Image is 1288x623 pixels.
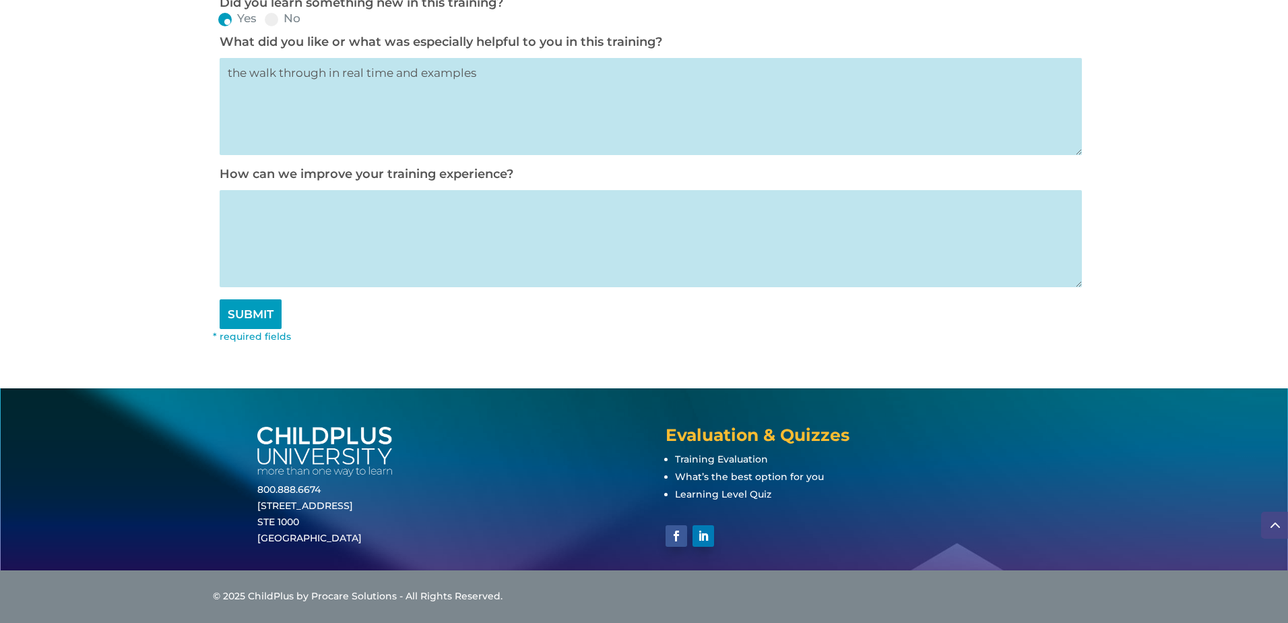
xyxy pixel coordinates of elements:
[220,34,662,49] label: What did you like or what was especially helpful to you in this training?
[213,589,1075,605] div: © 2025 ChildPlus by Procare Solutions - All Rights Reserved.
[218,13,257,24] label: Yes
[265,13,300,24] label: No
[257,427,392,477] img: white-cpu-wordmark
[666,427,1031,450] h4: Evaluation & Quizzes
[213,330,291,343] font: * required fields
[693,525,714,547] a: Follow on LinkedIn
[675,488,771,500] a: Learning Level Quiz
[666,525,687,547] a: Follow on Facebook
[257,483,321,496] a: 800.888.6674
[220,299,282,329] input: SUBMIT
[675,471,824,483] a: What’s the best option for you
[675,453,768,465] a: Training Evaluation
[257,500,362,544] a: [STREET_ADDRESS]STE 1000[GEOGRAPHIC_DATA]
[220,167,513,181] label: How can we improve your training experience?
